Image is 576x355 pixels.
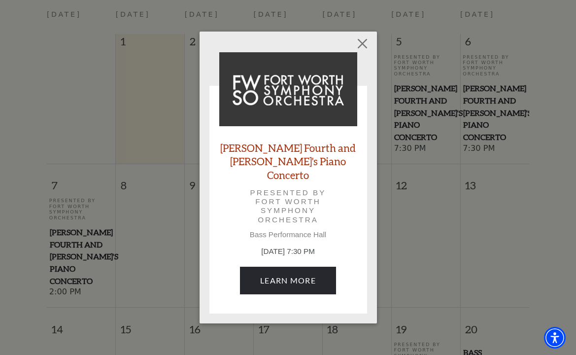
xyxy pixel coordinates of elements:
p: Bass Performance Hall [219,230,357,239]
p: [DATE] 7:30 PM [219,246,357,257]
img: Brahms Fourth and Grieg's Piano Concerto [219,52,357,126]
div: Accessibility Menu [544,327,566,349]
p: Presented by Fort Worth Symphony Orchestra [233,188,343,224]
a: September 6, 7:30 PM Learn More [240,267,336,294]
button: Close [353,34,372,53]
a: [PERSON_NAME] Fourth and [PERSON_NAME]'s Piano Concerto [219,141,357,181]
